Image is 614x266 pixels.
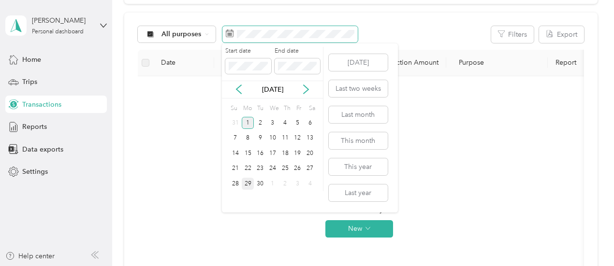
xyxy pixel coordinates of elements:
[229,178,242,190] div: 28
[242,163,254,175] div: 22
[5,251,55,261] button: Help center
[266,147,279,159] div: 17
[22,55,41,65] span: Home
[454,58,484,67] span: Purpose
[304,117,316,129] div: 6
[229,163,242,175] div: 21
[229,132,242,144] div: 7
[161,31,202,38] span: All purposes
[292,117,304,129] div: 5
[242,132,254,144] div: 8
[229,117,242,129] div: 31
[242,102,252,115] div: Mo
[225,47,271,56] label: Start date
[254,147,266,159] div: 16
[254,132,266,144] div: 9
[153,50,214,76] th: Date
[266,117,279,129] div: 3
[279,178,292,190] div: 2
[254,117,266,129] div: 2
[307,102,316,115] div: Sa
[22,167,48,177] span: Settings
[32,15,92,26] div: [PERSON_NAME]
[22,77,37,87] span: Trips
[275,47,320,56] label: End date
[325,220,393,238] button: New
[279,147,292,159] div: 18
[268,102,279,115] div: We
[329,106,388,123] button: Last month
[266,163,279,175] div: 24
[539,26,584,43] button: Export
[22,99,61,110] span: Transactions
[266,132,279,144] div: 10
[292,132,304,144] div: 12
[292,147,304,159] div: 19
[279,163,292,175] div: 25
[254,178,266,190] div: 30
[282,102,292,115] div: Th
[242,147,254,159] div: 15
[292,178,304,190] div: 3
[279,132,292,144] div: 11
[304,163,316,175] div: 27
[294,102,304,115] div: Fr
[560,212,614,266] iframe: Everlance-gr Chat Button Frame
[279,117,292,129] div: 4
[229,102,238,115] div: Su
[304,132,316,144] div: 13
[22,122,47,132] span: Reports
[329,132,388,149] button: This month
[304,147,316,159] div: 20
[252,84,293,95] p: [DATE]
[255,102,264,115] div: Tu
[329,158,388,175] button: This year
[32,29,84,35] div: Personal dashboard
[22,144,63,154] span: Data exports
[266,178,279,190] div: 1
[292,163,304,175] div: 26
[214,50,359,76] th: Merchant
[229,147,242,159] div: 14
[329,80,388,97] button: Last two weeks
[242,178,254,190] div: 29
[359,50,446,76] th: Transaction Amount
[491,26,534,43] button: Filters
[329,54,388,71] button: [DATE]
[254,163,266,175] div: 23
[242,117,254,129] div: 1
[329,184,388,201] button: Last year
[304,178,316,190] div: 4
